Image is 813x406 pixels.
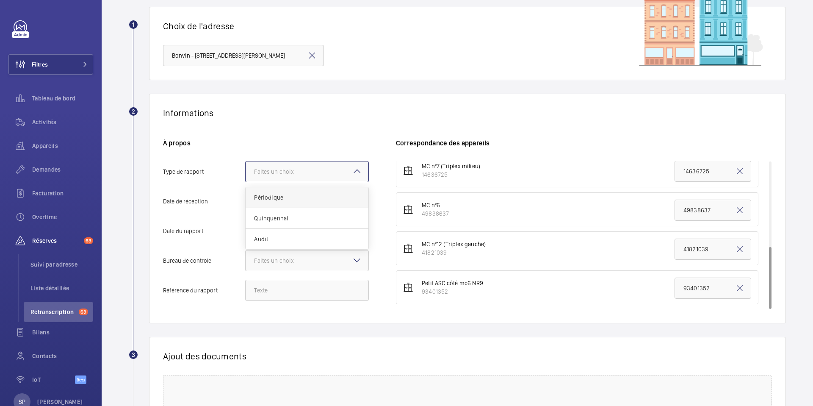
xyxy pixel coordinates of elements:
button: Filtres [8,54,93,75]
span: Beta [75,375,86,384]
div: 1 [129,20,138,29]
span: Date de réception [163,198,245,204]
span: Bilans [32,328,93,336]
p: SP [19,398,25,406]
img: elevator.svg [403,165,413,175]
span: Périodique [254,193,360,202]
div: 14636725 [422,170,480,179]
span: Activités [32,118,93,126]
div: MC nº12 (Triplex gauche) [422,240,486,248]
img: elevator.svg [403,243,413,253]
h1: Informations [163,108,214,118]
span: Facturation [32,189,93,197]
img: elevator.svg [403,282,413,292]
h6: À propos [163,139,369,147]
span: Overtime [32,213,93,221]
input: Tapez l'adresse concernée [163,45,324,66]
span: Quinquennal [254,214,360,222]
span: Audit [254,235,360,243]
div: Faites un choix [254,256,315,265]
ng-dropdown-panel: Options list [245,187,369,250]
h1: Ajout des documents [163,351,772,362]
input: Réf. apparaissant sur le document [675,278,751,299]
div: 49838637 [422,209,449,218]
span: 63 [79,309,88,315]
span: Liste détaillée [30,284,93,292]
span: 63 [84,237,93,244]
span: Filtres [32,60,48,69]
span: Appareils [32,142,93,150]
p: [PERSON_NAME] [37,398,83,406]
div: 93401352 [422,287,483,296]
div: MC nº6 [422,201,449,209]
span: Référence du rapport [163,287,245,293]
span: Bureau de controle [163,258,245,264]
input: Réf. apparaissant sur le document [675,239,751,260]
h1: Choix de l'adresse [163,21,772,31]
span: Tableau de bord [32,94,93,103]
input: Réf. apparaissant sur le document [675,200,751,221]
div: 41821039 [422,248,486,257]
h6: Correspondance des appareils [396,139,772,147]
span: Date du rapport [163,228,245,234]
input: Référence du rapport [245,280,369,301]
span: Retranscription [30,308,75,316]
span: Suivi par adresse [30,260,93,269]
div: 3 [129,350,138,359]
span: IoT [32,375,75,384]
img: elevator.svg [403,204,413,214]
div: Faites un choix [254,167,315,176]
span: Demandes [32,165,93,174]
div: Petit ASC côté mc6 NR9 [422,279,483,287]
span: Réserves [32,236,80,245]
input: Réf. apparaissant sur le document [675,161,751,182]
div: MC nº7 (Triplex milieu) [422,162,480,170]
span: Type de rapport [163,169,245,175]
div: 2 [129,107,138,116]
span: Contacts [32,352,93,360]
